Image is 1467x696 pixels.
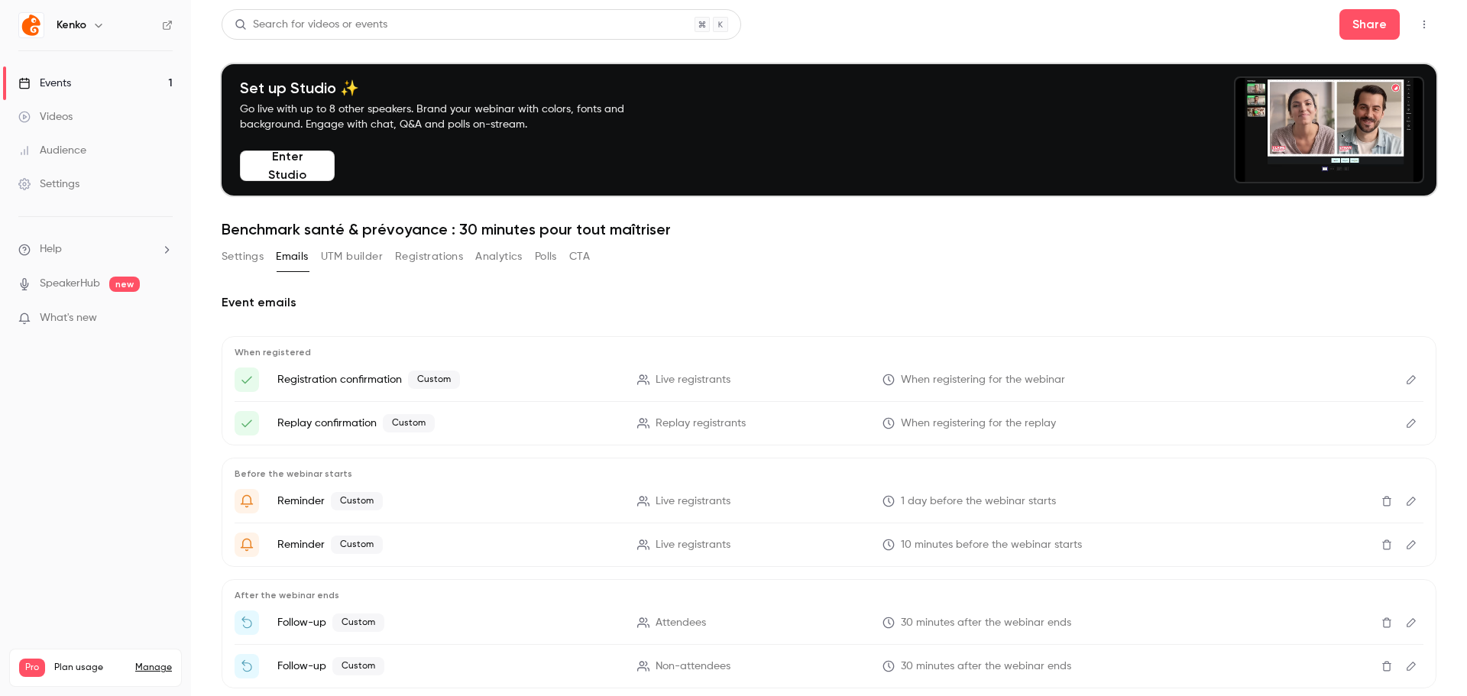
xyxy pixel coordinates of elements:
[235,411,1423,435] li: Votre lien d’accès — Benchmark santé et prévoyance
[321,244,383,269] button: UTM builder
[18,176,79,192] div: Settings
[18,109,73,125] div: Videos
[19,659,45,677] span: Pro
[656,659,730,675] span: Non-attendees
[40,276,100,292] a: SpeakerHub
[18,143,86,158] div: Audience
[656,537,730,553] span: Live registrants
[1375,610,1399,635] button: Delete
[240,102,660,132] p: Go live with up to 8 other speakers. Brand your webinar with colors, fonts and background. Engage...
[901,416,1056,432] span: When registering for the replay
[240,79,660,97] h4: Set up Studio ✨
[277,657,619,675] p: Follow-up
[235,533,1423,557] li: Ça commence dans 10 minutes — rejoignez le webinar
[240,151,335,181] button: Enter Studio
[901,659,1071,675] span: 30 minutes after the webinar ends
[656,416,746,432] span: Replay registrants
[54,662,126,674] span: Plan usage
[1375,489,1399,513] button: Delete
[19,13,44,37] img: Kenko
[1399,489,1423,513] button: Edit
[383,414,435,432] span: Custom
[656,615,706,631] span: Attendees
[235,610,1423,635] li: Merci pour votre participation — le replay est disponible
[222,220,1436,238] h1: Benchmark santé & prévoyance : 30 minutes pour tout maîtriser
[40,241,62,257] span: Help
[535,244,557,269] button: Polls
[109,277,140,292] span: new
[332,657,384,675] span: Custom
[277,414,619,432] p: Replay confirmation
[235,654,1423,678] li: Vous étiez inscrit·e — le replay est disponible
[1375,533,1399,557] button: Delete
[1339,9,1400,40] button: Share
[901,494,1056,510] span: 1 day before the webinar starts
[1399,533,1423,557] button: Edit
[331,492,383,510] span: Custom
[18,76,71,91] div: Events
[569,244,590,269] button: CTA
[154,312,173,325] iframe: Noticeable Trigger
[40,310,97,326] span: What's new
[1375,654,1399,678] button: Delete
[901,372,1065,388] span: When registering for the webinar
[277,492,619,510] p: Reminder
[277,536,619,554] p: Reminder
[901,537,1082,553] span: 10 minutes before the webinar starts
[656,372,730,388] span: Live registrants
[235,589,1423,601] p: After the webinar ends
[277,371,619,389] p: Registration confirmation
[135,662,172,674] a: Manage
[222,244,264,269] button: Settings
[18,241,173,257] li: help-dropdown-opener
[276,244,308,269] button: Emails
[235,346,1423,358] p: When registered
[332,613,384,632] span: Custom
[395,244,463,269] button: Registrations
[277,613,619,632] p: Follow-up
[1399,367,1423,392] button: Edit
[475,244,523,269] button: Analytics
[235,489,1423,513] li: Préparez-vous pour le Webinar « Benchmark santé et prévoyance » de demain !
[235,17,387,33] div: Search for videos or events
[1399,610,1423,635] button: Edit
[235,367,1423,392] li: Inscription confirmée — Webinar « Benchmark santé et prévoyance »
[331,536,383,554] span: Custom
[408,371,460,389] span: Custom
[57,18,86,33] h6: Kenko
[1399,411,1423,435] button: Edit
[222,293,1436,312] h2: Event emails
[235,468,1423,480] p: Before the webinar starts
[901,615,1071,631] span: 30 minutes after the webinar ends
[1399,654,1423,678] button: Edit
[656,494,730,510] span: Live registrants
